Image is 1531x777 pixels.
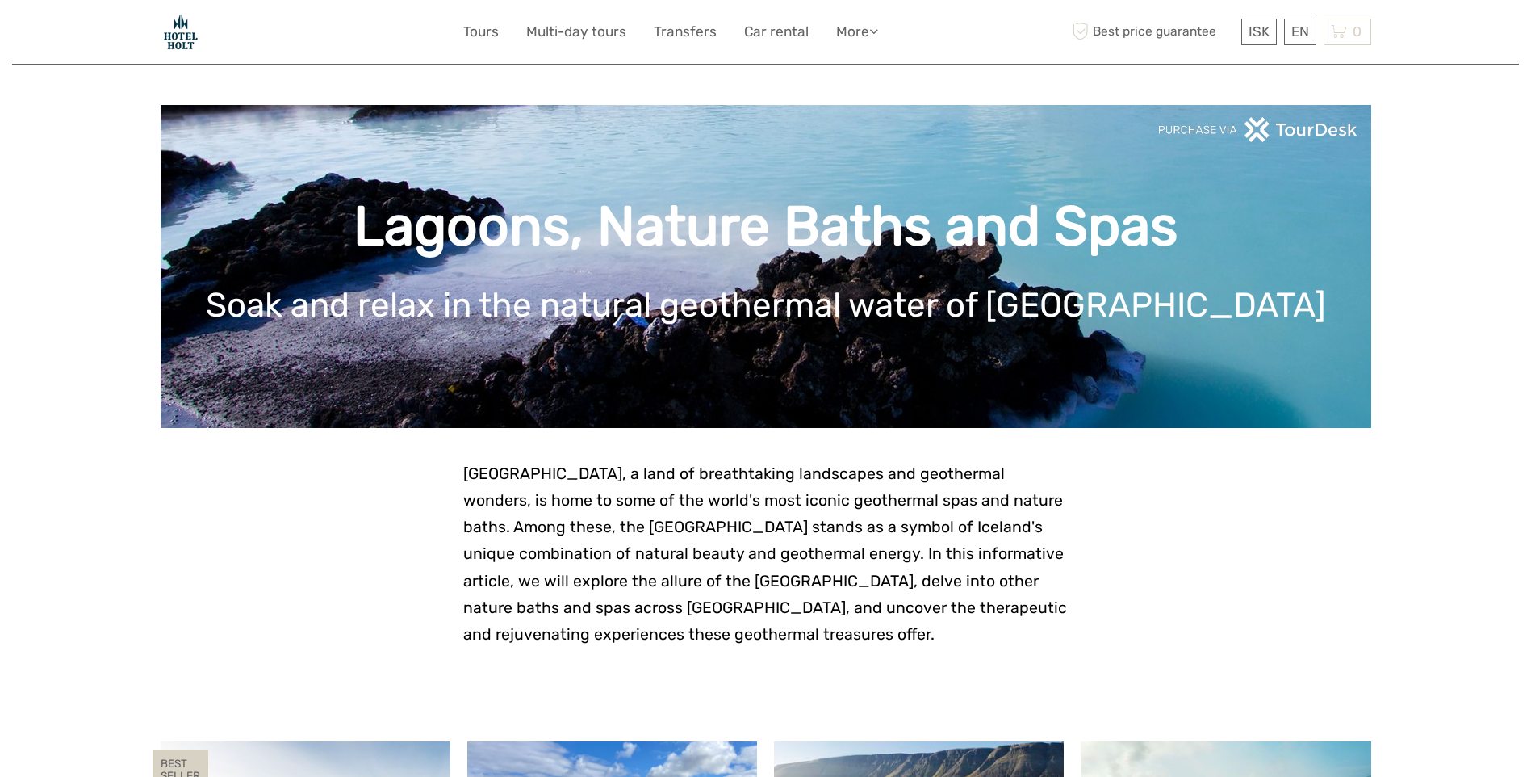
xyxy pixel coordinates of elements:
a: Car rental [744,20,809,44]
span: [GEOGRAPHIC_DATA], a land of breathtaking landscapes and geothermal wonders, is home to some of t... [463,464,1067,644]
a: Multi-day tours [526,20,626,44]
span: 0 [1350,23,1364,40]
a: More [836,20,878,44]
a: Transfers [654,20,717,44]
span: Best price guarantee [1069,19,1237,45]
a: Tours [463,20,499,44]
img: Hotel Holt [161,12,201,52]
h1: Lagoons, Nature Baths and Spas [185,194,1347,259]
span: ISK [1249,23,1270,40]
img: PurchaseViaTourDeskwhite.png [1157,117,1359,142]
h1: Soak and relax in the natural geothermal water of [GEOGRAPHIC_DATA] [185,285,1347,325]
div: EN [1284,19,1316,45]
